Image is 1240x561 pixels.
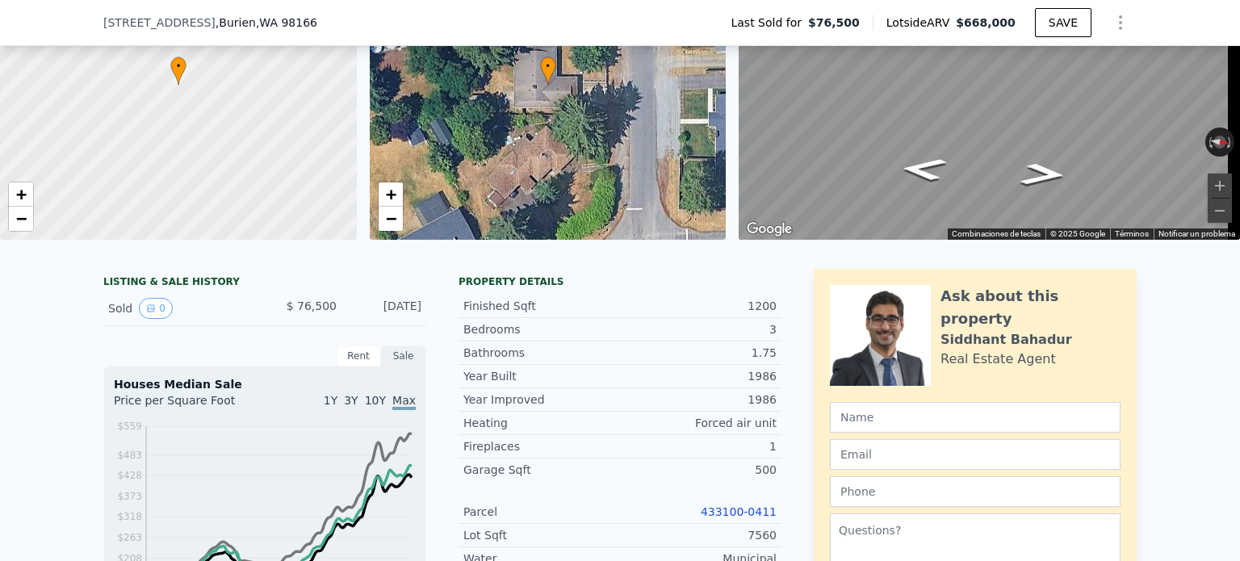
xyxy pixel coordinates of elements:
[1000,157,1086,191] path: Ir hacia el norte, 6th Ave SW
[114,376,416,392] div: Houses Median Sale
[385,184,396,204] span: +
[459,275,781,288] div: Property details
[170,59,186,73] span: •
[956,16,1016,29] span: $668,000
[620,298,777,314] div: 1200
[1115,229,1149,238] a: Términos
[463,415,620,431] div: Heating
[117,450,142,461] tspan: $483
[463,298,620,314] div: Finished Sqft
[540,59,556,73] span: •
[701,505,777,518] a: 433100-0411
[463,438,620,454] div: Fireplaces
[1204,134,1235,150] button: Restablecer la vista
[1104,6,1137,39] button: Show Options
[620,368,777,384] div: 1986
[139,298,173,319] button: View historical data
[808,15,860,31] span: $76,500
[620,415,777,431] div: Forced air unit
[743,219,796,240] a: Abre esta zona en Google Maps (se abre en una nueva ventana)
[1226,128,1235,157] button: Girar a la derecha
[881,153,966,186] path: Ir hacia el sur, 6th Ave SW
[940,285,1121,330] div: Ask about this property
[287,299,337,312] span: $ 76,500
[379,207,403,231] a: Zoom out
[9,207,33,231] a: Zoom out
[463,368,620,384] div: Year Built
[620,438,777,454] div: 1
[381,345,426,366] div: Sale
[620,462,777,478] div: 500
[830,476,1121,507] input: Phone
[117,470,142,481] tspan: $428
[1208,199,1232,223] button: Reducir
[365,394,386,407] span: 10Y
[1050,229,1105,238] span: © 2025 Google
[463,504,620,520] div: Parcel
[117,491,142,502] tspan: $373
[385,208,396,228] span: −
[108,298,252,319] div: Sold
[1208,174,1232,198] button: Ampliar
[830,402,1121,433] input: Name
[620,345,777,361] div: 1.75
[886,15,956,31] span: Lotside ARV
[324,394,337,407] span: 1Y
[463,462,620,478] div: Garage Sqft
[16,184,27,204] span: +
[344,394,358,407] span: 3Y
[463,391,620,408] div: Year Improved
[256,16,317,29] span: , WA 98166
[9,182,33,207] a: Zoom in
[216,15,317,31] span: , Burien
[743,219,796,240] img: Google
[350,298,421,319] div: [DATE]
[379,182,403,207] a: Zoom in
[540,57,556,85] div: •
[117,532,142,543] tspan: $263
[940,330,1072,350] div: Siddhant Bahadur
[170,57,186,85] div: •
[463,321,620,337] div: Bedrooms
[940,350,1056,369] div: Real Estate Agent
[731,15,808,31] span: Last Sold for
[463,345,620,361] div: Bathrooms
[117,421,142,432] tspan: $559
[1035,8,1091,37] button: SAVE
[117,511,142,522] tspan: $318
[1205,128,1214,157] button: Rotar a la izquierda
[114,392,265,418] div: Price per Square Foot
[336,345,381,366] div: Rent
[463,527,620,543] div: Lot Sqft
[952,228,1041,240] button: Combinaciones de teclas
[620,391,777,408] div: 1986
[830,439,1121,470] input: Email
[392,394,416,410] span: Max
[103,275,426,291] div: LISTING & SALE HISTORY
[103,15,216,31] span: [STREET_ADDRESS]
[620,321,777,337] div: 3
[620,527,777,543] div: 7560
[1158,229,1235,238] a: Notificar un problema
[16,208,27,228] span: −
